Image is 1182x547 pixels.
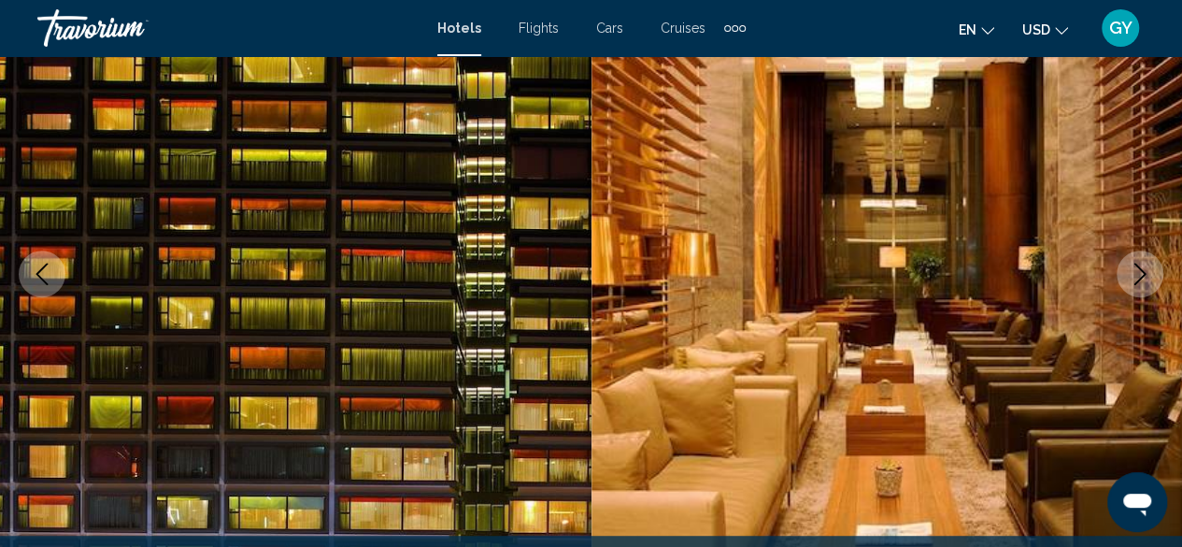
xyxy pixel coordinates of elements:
a: Flights [519,21,559,36]
button: Previous image [19,251,65,297]
a: Cars [596,21,623,36]
a: Hotels [437,21,481,36]
span: GY [1109,19,1132,37]
a: Travorium [37,9,419,47]
span: USD [1022,22,1050,37]
button: User Menu [1096,8,1145,48]
span: en [959,22,976,37]
button: Change language [959,16,994,43]
button: Extra navigation items [724,13,746,43]
a: Cruises [661,21,705,36]
button: Next image [1117,251,1163,297]
iframe: Кнопка запуска окна обмена сообщениями [1107,472,1167,532]
button: Change currency [1022,16,1068,43]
